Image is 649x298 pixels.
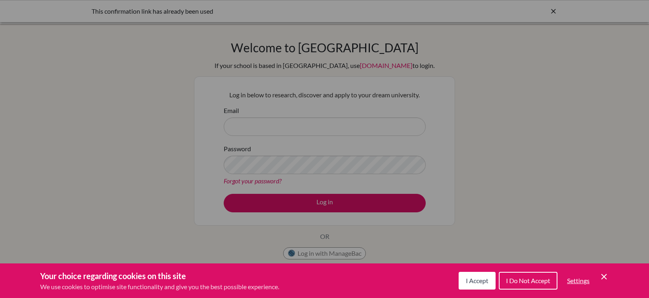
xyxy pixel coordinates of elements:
[499,272,557,290] button: I Do Not Accept
[567,277,590,284] span: Settings
[466,277,488,284] span: I Accept
[506,277,550,284] span: I Do Not Accept
[459,272,496,290] button: I Accept
[40,270,279,282] h3: Your choice regarding cookies on this site
[40,282,279,292] p: We use cookies to optimise site functionality and give you the best possible experience.
[561,273,596,289] button: Settings
[599,272,609,282] button: Save and close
